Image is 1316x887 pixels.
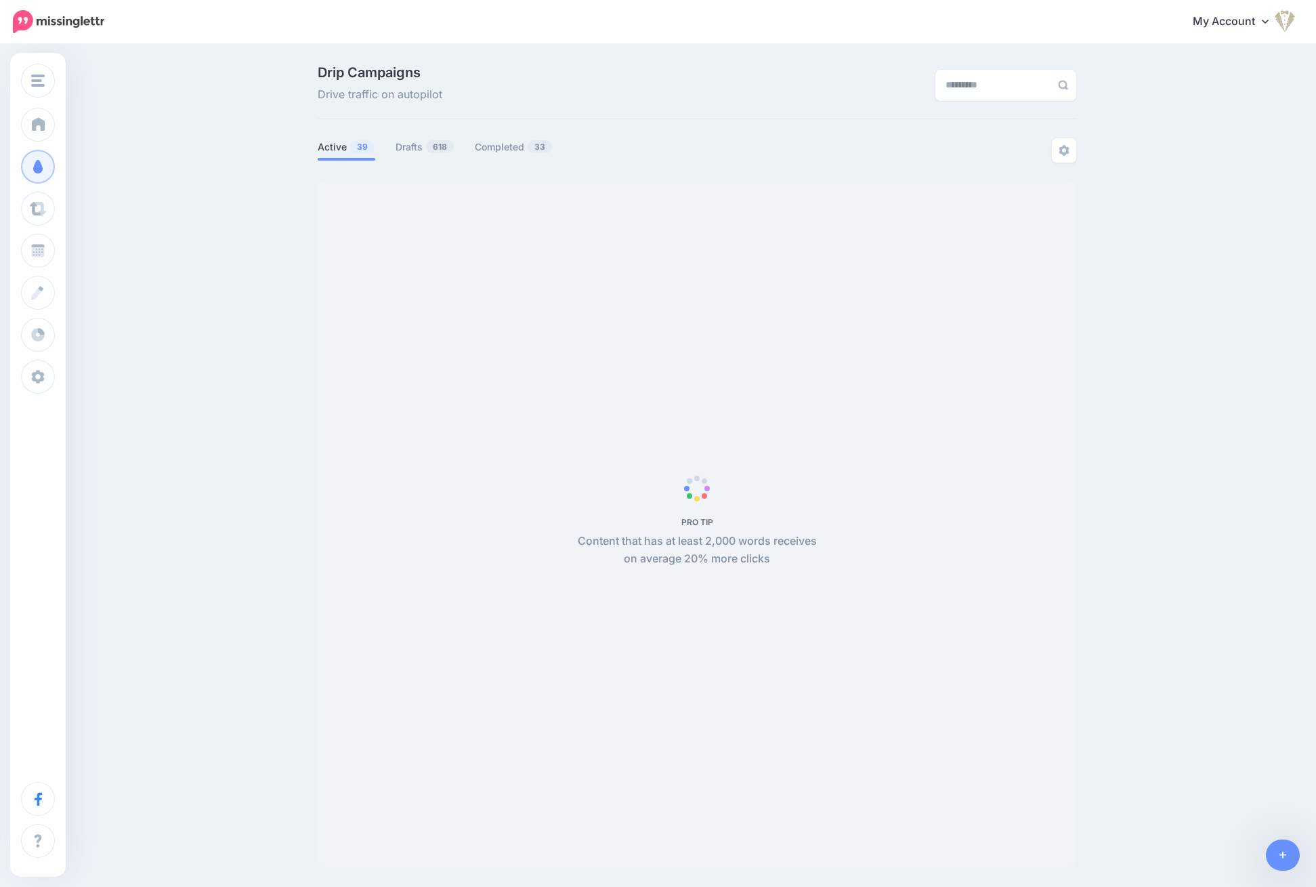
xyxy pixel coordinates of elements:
img: menu.png [31,75,45,87]
p: Content that has at least 2,000 words receives on average 20% more clicks [570,533,824,568]
span: 33 [528,140,552,153]
img: search-grey-6.png [1058,80,1068,90]
a: Completed33 [475,139,553,155]
span: Drive traffic on autopilot [318,86,442,104]
img: settings-grey.png [1059,145,1069,156]
span: 39 [350,140,375,153]
h5: PRO TIP [570,517,824,527]
a: Active39 [318,139,375,155]
img: Missinglettr [13,10,104,33]
span: Drip Campaigns [318,66,442,79]
a: My Account [1179,5,1296,39]
span: 618 [426,140,454,153]
a: Drafts618 [396,139,454,155]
